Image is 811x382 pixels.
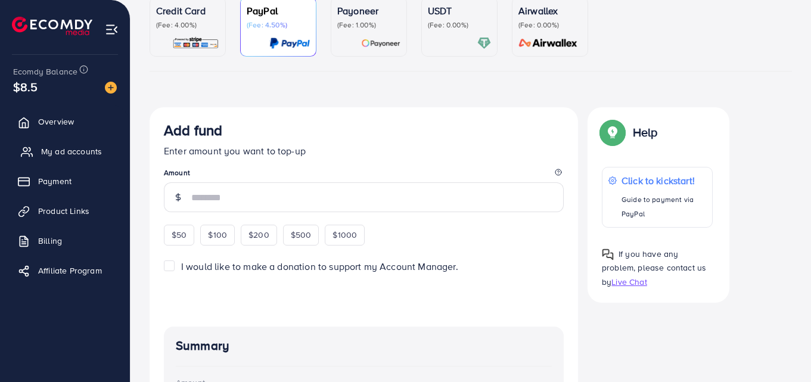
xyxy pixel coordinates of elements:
img: card [477,36,491,50]
span: $1000 [333,229,357,241]
img: card [172,36,219,50]
legend: Amount [164,167,564,182]
p: Guide to payment via PayPal [622,192,706,221]
p: (Fee: 4.50%) [247,20,310,30]
iframe: Chat [760,328,802,373]
span: Affiliate Program [38,265,102,277]
img: Popup guide [602,122,623,143]
span: I would like to make a donation to support my Account Manager. [181,260,458,273]
span: Product Links [38,205,89,217]
p: (Fee: 1.00%) [337,20,400,30]
img: image [105,82,117,94]
span: My ad accounts [41,145,102,157]
img: card [361,36,400,50]
a: Overview [9,110,121,133]
h3: Add fund [164,122,222,139]
p: (Fee: 4.00%) [156,20,219,30]
a: Product Links [9,199,121,223]
p: Credit Card [156,4,219,18]
img: card [515,36,582,50]
span: $50 [172,229,187,241]
span: Live Chat [611,276,647,288]
p: Airwallex [518,4,582,18]
span: If you have any problem, please contact us by [602,248,706,287]
p: (Fee: 0.00%) [518,20,582,30]
span: Billing [38,235,62,247]
span: Ecomdy Balance [13,66,77,77]
a: Affiliate Program [9,259,121,282]
span: $200 [248,229,269,241]
span: $8.5 [13,78,38,95]
img: Popup guide [602,249,614,260]
img: menu [105,23,119,36]
img: logo [12,17,92,35]
a: Payment [9,169,121,193]
span: Payment [38,175,72,187]
p: Help [633,125,658,139]
a: My ad accounts [9,139,121,163]
p: Payoneer [337,4,400,18]
p: Enter amount you want to top-up [164,144,564,158]
span: Overview [38,116,74,128]
p: (Fee: 0.00%) [428,20,491,30]
img: card [269,36,310,50]
p: Click to kickstart! [622,173,706,188]
h4: Summary [176,338,552,353]
p: PayPal [247,4,310,18]
a: Billing [9,229,121,253]
p: USDT [428,4,491,18]
span: $500 [291,229,312,241]
span: $100 [208,229,227,241]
